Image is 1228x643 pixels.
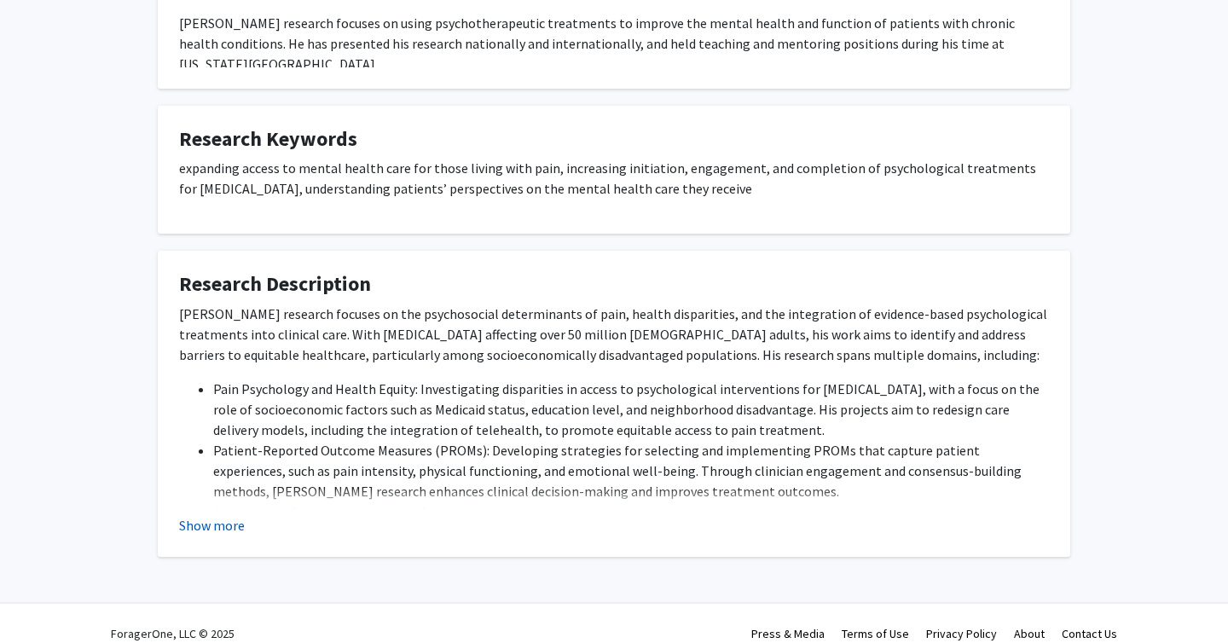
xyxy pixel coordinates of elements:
a: About [1014,626,1045,641]
li: Stakeholder-Engaged Intervention Development: Using qualitative methods and patient-centered appr... [213,501,1049,563]
a: Privacy Policy [926,626,997,641]
li: Patient-Reported Outcome Measures (PROMs): Developing strategies for selecting and implementing P... [213,440,1049,501]
a: Terms of Use [842,626,909,641]
p: [PERSON_NAME] research focuses on using psychotherapeutic treatments to improve the mental health... [179,13,1049,74]
h4: Research Description [179,272,1049,297]
iframe: Chat [13,566,72,630]
li: Pain Psychology and Health Equity: Investigating disparities in access to psychological intervent... [213,379,1049,440]
p: [PERSON_NAME] research focuses on the psychosocial determinants of pain, health disparities, and ... [179,304,1049,365]
p: expanding access to mental health care for those living with pain, increasing initiation, engagem... [179,158,1049,199]
button: Show more [179,515,245,536]
a: Contact Us [1062,626,1117,641]
h4: Research Keywords [179,127,1049,152]
a: Press & Media [751,626,825,641]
